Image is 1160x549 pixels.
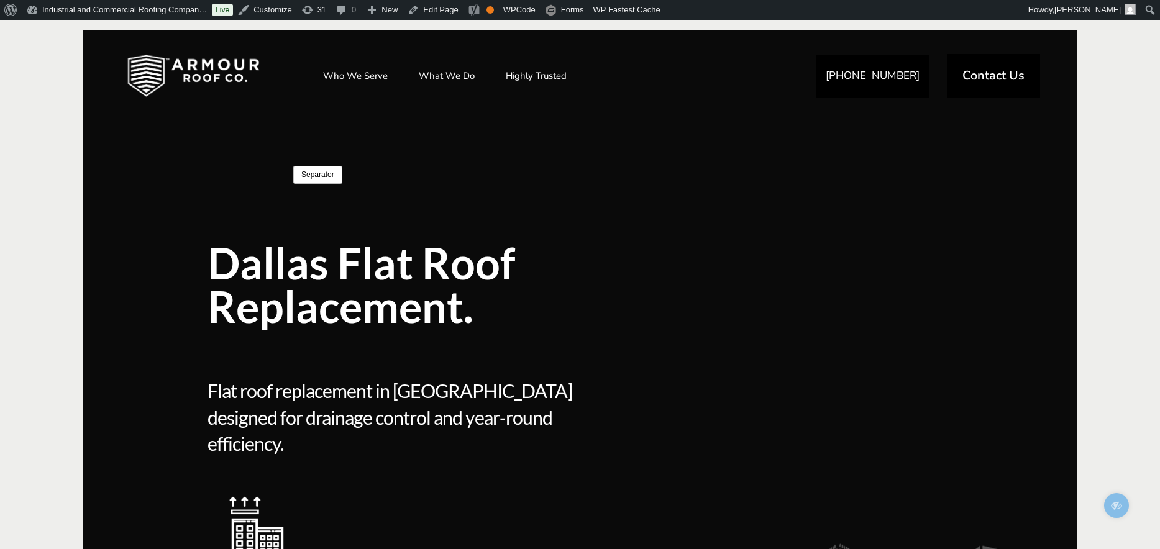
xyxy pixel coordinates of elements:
[962,70,1025,82] span: Contact Us
[311,60,400,91] a: Who We Serve
[486,6,494,14] div: OK
[493,60,579,91] a: Highly Trusted
[107,45,279,107] img: Industrial and Commercial Roofing Company | Armour Roof Co.
[406,60,487,91] a: What We Do
[816,55,929,98] a: [PHONE_NUMBER]
[1054,5,1121,14] span: [PERSON_NAME]
[212,4,233,16] a: Live
[947,54,1040,98] a: Contact Us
